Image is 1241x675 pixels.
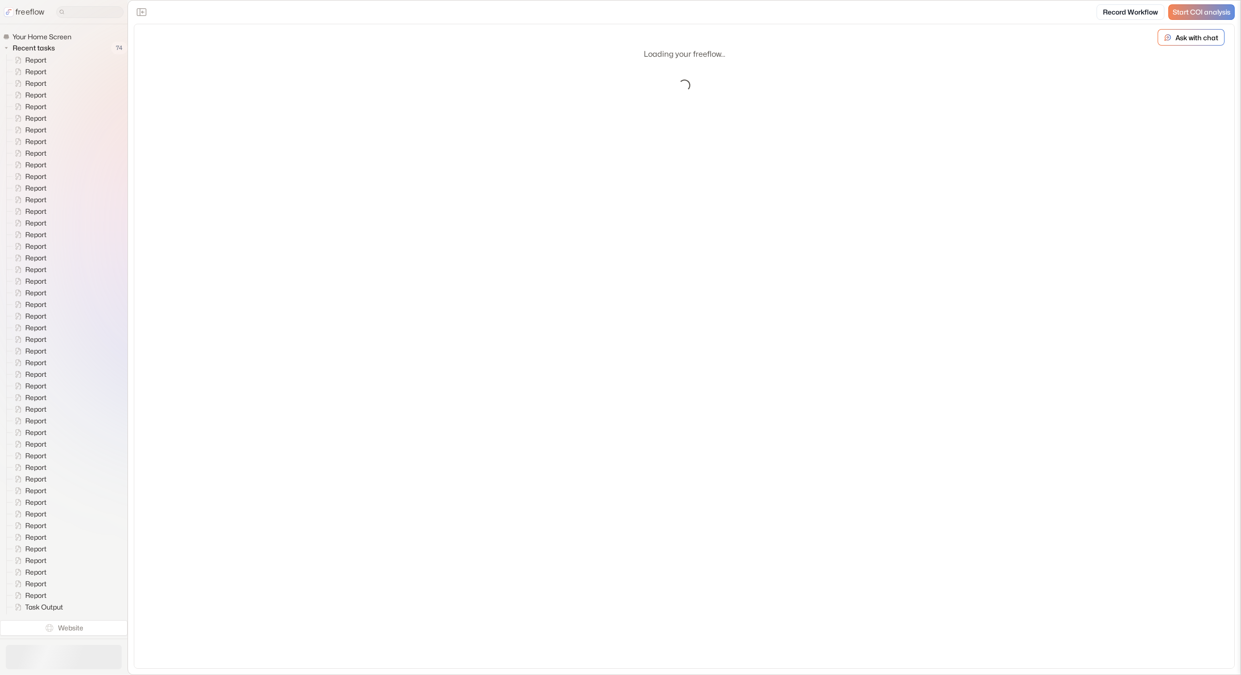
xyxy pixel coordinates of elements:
span: Report [23,172,49,181]
span: Report [23,241,49,251]
a: Report [7,182,50,194]
a: Report [7,264,50,275]
span: Report [23,498,49,507]
a: Report [7,566,50,578]
a: Report [7,287,50,299]
a: Report [7,578,50,590]
a: Task Output [7,601,67,613]
span: 74 [111,42,127,54]
a: Report [7,101,50,112]
a: Report [7,112,50,124]
span: Report [23,591,49,600]
a: Report [7,345,50,357]
button: Close the sidebar [134,4,149,20]
a: Report [7,217,50,229]
a: Report [7,54,50,66]
a: Report [7,229,50,241]
span: Report [23,102,49,112]
a: Record Workflow [1097,4,1164,20]
a: Report [7,357,50,369]
span: Task Output [23,614,66,624]
span: Report [23,323,49,333]
span: Report [23,544,49,554]
a: freeflow [4,6,45,18]
span: Report [23,346,49,356]
a: Report [7,543,50,555]
a: Report [7,590,50,601]
span: Report [23,218,49,228]
a: Report [7,322,50,334]
span: Report [23,393,49,402]
span: Start COI analysis [1173,8,1230,16]
a: Task Output [7,613,67,625]
a: Report [7,403,50,415]
span: Report [23,439,49,449]
a: Report [7,427,50,438]
span: Report [23,265,49,274]
a: Report [7,415,50,427]
span: Report [23,300,49,309]
a: Start COI analysis [1168,4,1235,20]
span: Report [23,311,49,321]
a: Report [7,299,50,310]
span: Report [23,556,49,565]
a: Report [7,206,50,217]
a: Report [7,531,50,543]
span: Report [23,276,49,286]
a: Report [7,89,50,101]
span: Report [23,125,49,135]
a: Report [7,438,50,450]
a: Report [7,473,50,485]
a: Report [7,159,50,171]
a: Report [7,78,50,89]
a: Report [7,369,50,380]
span: Task Output [23,602,66,612]
span: Report [23,148,49,158]
a: Report [7,194,50,206]
button: Recent tasks [3,42,59,54]
a: Report [7,485,50,497]
a: Report [7,520,50,531]
span: Report [23,67,49,77]
a: Report [7,252,50,264]
span: Report [23,358,49,368]
a: Report [7,497,50,508]
span: Report [23,79,49,88]
span: Recent tasks [11,43,58,53]
span: Report [23,195,49,205]
span: Your Home Screen [11,32,74,42]
a: Report [7,310,50,322]
a: Report [7,124,50,136]
span: Report [23,207,49,216]
p: Loading your freeflow... [644,48,725,60]
span: Report [23,451,49,461]
span: Report [23,113,49,123]
a: Report [7,147,50,159]
span: Report [23,160,49,170]
a: Report [7,241,50,252]
a: Report [7,508,50,520]
a: Report [7,334,50,345]
span: Report [23,428,49,437]
a: Report [7,392,50,403]
a: Report [7,462,50,473]
span: Report [23,579,49,589]
span: Report [23,90,49,100]
span: Report [23,474,49,484]
span: Report [23,137,49,146]
a: Report [7,555,50,566]
span: Report [23,230,49,240]
a: Report [7,450,50,462]
span: Report [23,404,49,414]
p: freeflow [16,6,45,18]
span: Report [23,335,49,344]
a: Report [7,66,50,78]
span: Report [23,55,49,65]
a: Report [7,275,50,287]
span: Report [23,567,49,577]
span: Report [23,370,49,379]
a: Your Home Screen [3,32,75,42]
span: Report [23,381,49,391]
span: Report [23,532,49,542]
span: Report [23,521,49,530]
